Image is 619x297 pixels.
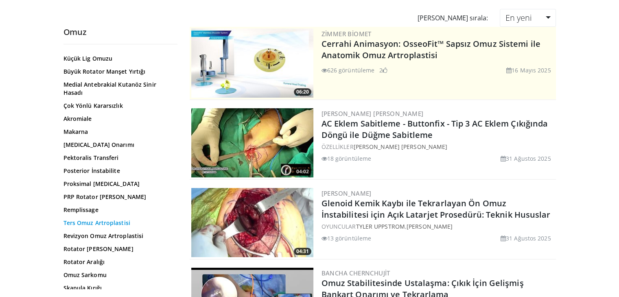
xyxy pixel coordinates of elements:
[63,55,173,63] a: Küçük Lig Omuzu
[63,232,173,240] a: Revizyon Omuz Artroplastisi
[191,188,313,257] a: 04:31
[63,154,119,162] font: Pektoralis Transferi
[63,206,98,214] font: Remplissage
[63,284,102,292] font: Skapula Kırığı
[505,12,532,23] font: En yeni
[191,108,313,177] a: 04:02
[322,269,390,277] a: Bancha Chernchujit
[322,109,424,118] a: [PERSON_NAME] [PERSON_NAME]
[296,248,309,255] font: 04:31
[63,245,173,253] a: Rotator [PERSON_NAME]
[63,141,173,149] a: [MEDICAL_DATA] Onarımı
[63,115,92,122] font: Akromiale
[63,219,173,227] a: Ters Omuz Artroplastisi
[63,180,173,188] a: Proksimal [MEDICAL_DATA]
[63,258,105,266] font: Rotator Aralığı
[500,9,556,27] a: En yeni
[63,258,173,266] a: Rotator Aralığı
[63,55,113,62] font: Küçük Lig Omuzu
[63,245,133,253] font: Rotator [PERSON_NAME]
[405,223,407,230] font: ,
[63,271,107,279] font: Omuz Sarkomu
[63,141,134,148] font: [MEDICAL_DATA] Onarımı
[506,234,551,242] font: 31 Ağustos 2025
[354,143,448,151] a: [PERSON_NAME] [PERSON_NAME]
[63,128,173,136] a: Makarna
[407,223,453,230] a: [PERSON_NAME]
[63,68,173,76] a: Büyük Rotator Manşet Yırtığı
[327,66,375,74] font: 626 görüntüleme
[417,13,488,22] font: [PERSON_NAME] sırala:
[191,28,313,98] img: 84e7f812-2061-4fff-86f6-cdff29f66ef4.300x170_q85_crop-smart_upscale.jpg
[63,81,156,96] font: Medial Antebrakial Kutanöz Sinir Hasadı
[63,102,173,110] a: Çok Yönlü Kararsızlık
[63,26,87,37] font: Omuz
[327,234,371,242] font: 13 görüntüleme
[63,193,147,201] font: PRP Rotator [PERSON_NAME]
[322,143,354,151] font: ÖZELLİKLER
[296,168,309,175] font: 04:02
[322,38,540,61] a: Cerrahi Animasyon: OsseoFit™ Sapsız Omuz Sistemi ile Anatomik Omuz Artroplastisi
[63,81,173,97] a: Medial Antebrakial Kutanöz Sinir Hasadı
[191,108,313,177] img: c2f644dc-a967-485d-903d-283ce6bc3929.300x170_q85_crop-smart_upscale.jpg
[63,167,173,175] a: Posterior İnstabilite
[63,193,173,201] a: PRP Rotator [PERSON_NAME]
[512,66,551,74] font: 16 Mayıs 2025
[322,198,551,220] a: Glenoid Kemik Kaybı ile Tekrarlayan Ön Omuz İnstabilitesi için Açık Latarjet Prosedürü: Teknik Hu...
[191,188,313,257] img: 2b2da37e-a9b6-423e-b87e-b89ec568d167.300x170_q85_crop-smart_upscale.jpg
[63,206,173,214] a: Remplissage
[356,223,405,230] a: Tyler Uppstrom
[63,68,146,75] font: Büyük Rotator Manşet Yırtığı
[296,88,309,95] font: 06:20
[63,180,140,188] font: Proksimal [MEDICAL_DATA]
[63,271,173,279] a: Omuz Sarkomu
[63,219,130,227] font: Ters Omuz Artroplastisi
[327,155,371,162] font: 18 görüntüleme
[379,66,383,74] font: 2
[63,167,120,175] font: Posterior İnstabilite
[322,223,356,230] font: OYUNCULAR
[322,30,372,38] a: Zimmer Biomet
[191,28,313,98] a: 06:20
[63,128,88,135] font: Makarna
[322,189,372,197] a: [PERSON_NAME]
[506,155,551,162] font: 31 Ağustos 2025
[63,232,144,240] font: Revizyon Omuz Artroplastisi
[63,115,173,123] a: Akromiale
[63,284,173,292] a: Skapula Kırığı
[322,118,548,140] a: AC Eklem Sabitleme - Buttonfix - Tip 3 AC Eklem Çıkığında Döngü ile Düğme Sabitleme
[63,102,123,109] font: Çok Yönlü Kararsızlık
[63,154,173,162] a: Pektoralis Transferi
